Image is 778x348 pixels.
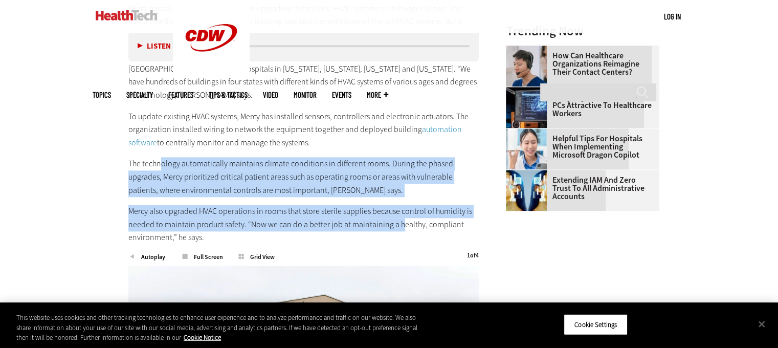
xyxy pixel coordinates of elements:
a: Doctor using phone to dictate to tablet [506,128,552,137]
a: MonITor [294,91,317,99]
a: CDW [173,68,250,78]
p: To update existing HVAC systems, Mercy has installed sensors, controllers and electronic actuator... [128,110,479,149]
a: Log in [664,12,681,21]
a: Desktop monitor with brain AI concept [506,87,552,95]
p: The technology automatically maintains climate conditions in different rooms. During the phased u... [128,157,479,197]
a: More information about your privacy [184,333,221,342]
span: More [367,91,388,99]
button: Close [750,313,773,335]
img: abstract image of woman with pixelated face [506,170,547,211]
a: Helpful Tips for Hospitals When Implementing Microsoft Dragon Copilot [506,135,653,159]
a: 4 Key Aspects That Make AI PCs Attractive to Healthcare Workers [506,93,653,118]
div: of [467,252,479,258]
a: Tips & Tactics [209,91,248,99]
p: Mercy also upgraded HVAC operations in rooms that store sterile supplies because control of humid... [128,205,479,244]
a: Video [263,91,278,99]
span: 1 [467,251,470,259]
span: Grid View [237,254,288,260]
a: Events [332,91,351,99]
img: Desktop monitor with brain AI concept [506,87,547,128]
a: abstract image of woman with pixelated face [506,170,552,178]
div: User menu [664,11,681,22]
span: Topics [93,91,111,99]
span: Full Screen [181,254,236,260]
img: Home [96,10,158,20]
span: 4 [476,251,479,259]
a: automation software [128,124,462,148]
span: Autoplay [128,254,180,260]
img: Doctor using phone to dictate to tablet [506,128,547,169]
a: Extending IAM and Zero Trust to All Administrative Accounts [506,176,653,201]
button: Cookie Settings [564,314,628,335]
span: Specialty [126,91,153,99]
a: Features [168,91,193,99]
div: This website uses cookies and other tracking technologies to enhance user experience and to analy... [16,313,428,343]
